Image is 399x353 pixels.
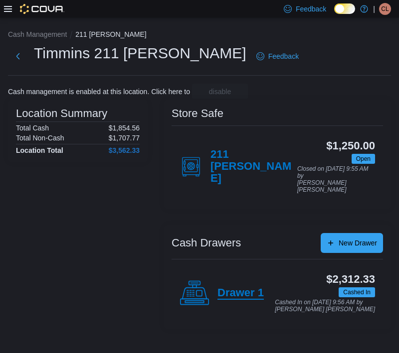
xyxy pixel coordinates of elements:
h6: Total Non-Cash [16,134,64,142]
h3: Location Summary [16,108,107,119]
span: Open [356,154,371,163]
p: | [373,3,375,15]
p: Cashed In on [DATE] 9:56 AM by [PERSON_NAME] [PERSON_NAME] [275,299,375,313]
h6: Total Cash [16,124,49,132]
h1: Timmins 211 [PERSON_NAME] [34,43,246,63]
button: New Drawer [321,233,383,253]
p: Closed on [DATE] 9:55 AM by [PERSON_NAME] [PERSON_NAME] [297,166,375,193]
a: Feedback [252,46,303,66]
h3: $1,250.00 [326,140,375,152]
h3: $2,312.33 [326,273,375,285]
button: Next [8,46,28,66]
h4: $3,562.33 [109,146,140,154]
span: disable [209,87,231,97]
p: $1,854.56 [109,124,140,132]
p: Cash management is enabled at this location. Click here to [8,88,190,96]
nav: An example of EuiBreadcrumbs [8,29,391,41]
p: $1,707.77 [109,134,140,142]
span: CL [381,3,389,15]
span: Feedback [296,4,326,14]
span: Cashed In [339,287,375,297]
span: Feedback [268,51,299,61]
h4: Drawer 1 [217,287,264,300]
h4: Location Total [16,146,63,154]
h3: Store Safe [172,108,223,119]
button: Cash Management [8,30,67,38]
button: disable [192,84,248,100]
input: Dark Mode [334,3,355,14]
div: Cody Laurin-Savage [379,3,391,15]
span: Cashed In [343,288,371,297]
h3: Cash Drawers [172,237,241,249]
span: Open [352,154,375,164]
img: Cova [20,4,64,14]
h4: 211 [PERSON_NAME] [210,148,297,185]
span: New Drawer [339,238,377,248]
button: 211 [PERSON_NAME] [75,30,146,38]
